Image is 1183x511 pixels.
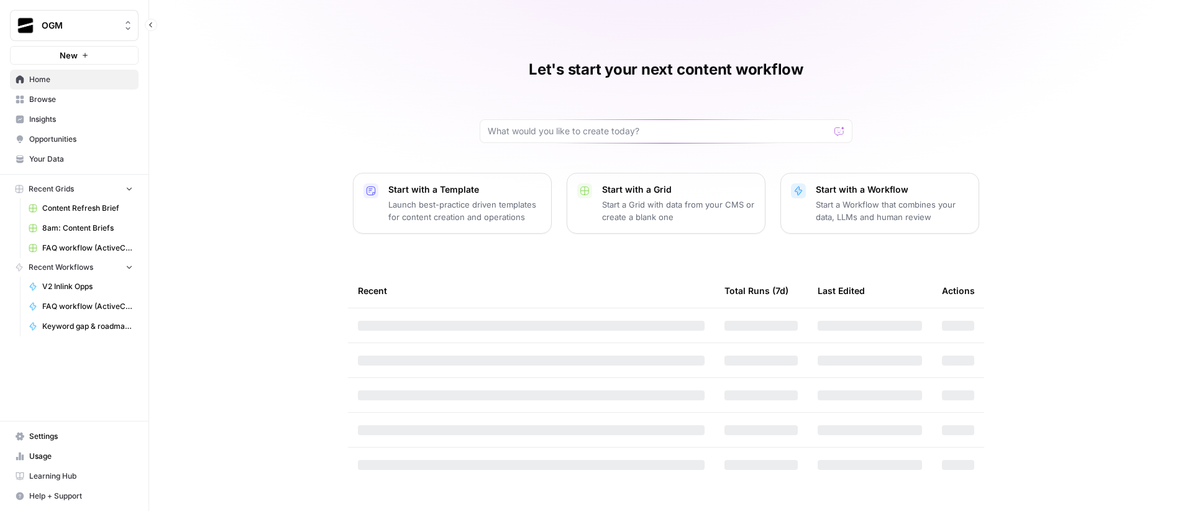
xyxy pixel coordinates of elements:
[818,274,865,308] div: Last Edited
[29,74,133,85] span: Home
[29,183,74,195] span: Recent Grids
[10,109,139,129] a: Insights
[42,19,117,32] span: OGM
[388,183,541,196] p: Start with a Template
[29,490,133,502] span: Help + Support
[602,183,755,196] p: Start with a Grid
[29,94,133,105] span: Browse
[29,471,133,482] span: Learning Hub
[23,277,139,297] a: V2 Inlink Opps
[29,114,133,125] span: Insights
[10,446,139,466] a: Usage
[10,129,139,149] a: Opportunities
[529,60,803,80] h1: Let's start your next content workflow
[10,70,139,90] a: Home
[29,431,133,442] span: Settings
[10,149,139,169] a: Your Data
[10,180,139,198] button: Recent Grids
[10,10,139,41] button: Workspace: OGM
[42,223,133,234] span: 8am: Content Briefs
[358,274,705,308] div: Recent
[10,466,139,486] a: Learning Hub
[42,242,133,254] span: FAQ workflow (ActiveCampaign)
[353,173,552,234] button: Start with a TemplateLaunch best-practice driven templates for content creation and operations
[602,198,755,223] p: Start a Grid with data from your CMS or create a blank one
[724,274,788,308] div: Total Runs (7d)
[567,173,765,234] button: Start with a GridStart a Grid with data from your CMS or create a blank one
[42,301,133,312] span: FAQ workflow (ActiveCampaign)
[23,297,139,316] a: FAQ workflow (ActiveCampaign)
[42,203,133,214] span: Content Refresh Brief
[23,238,139,258] a: FAQ workflow (ActiveCampaign)
[42,281,133,292] span: V2 Inlink Opps
[816,198,969,223] p: Start a Workflow that combines your data, LLMs and human review
[23,218,139,238] a: 8am: Content Briefs
[14,14,37,37] img: OGM Logo
[42,321,133,332] span: Keyword gap & roadmap analysis
[29,154,133,165] span: Your Data
[388,198,541,223] p: Launch best-practice driven templates for content creation and operations
[780,173,979,234] button: Start with a WorkflowStart a Workflow that combines your data, LLMs and human review
[29,262,93,273] span: Recent Workflows
[10,426,139,446] a: Settings
[60,49,78,62] span: New
[23,198,139,218] a: Content Refresh Brief
[10,90,139,109] a: Browse
[10,258,139,277] button: Recent Workflows
[29,451,133,462] span: Usage
[488,125,829,137] input: What would you like to create today?
[816,183,969,196] p: Start with a Workflow
[29,134,133,145] span: Opportunities
[942,274,975,308] div: Actions
[10,46,139,65] button: New
[10,486,139,506] button: Help + Support
[23,316,139,336] a: Keyword gap & roadmap analysis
